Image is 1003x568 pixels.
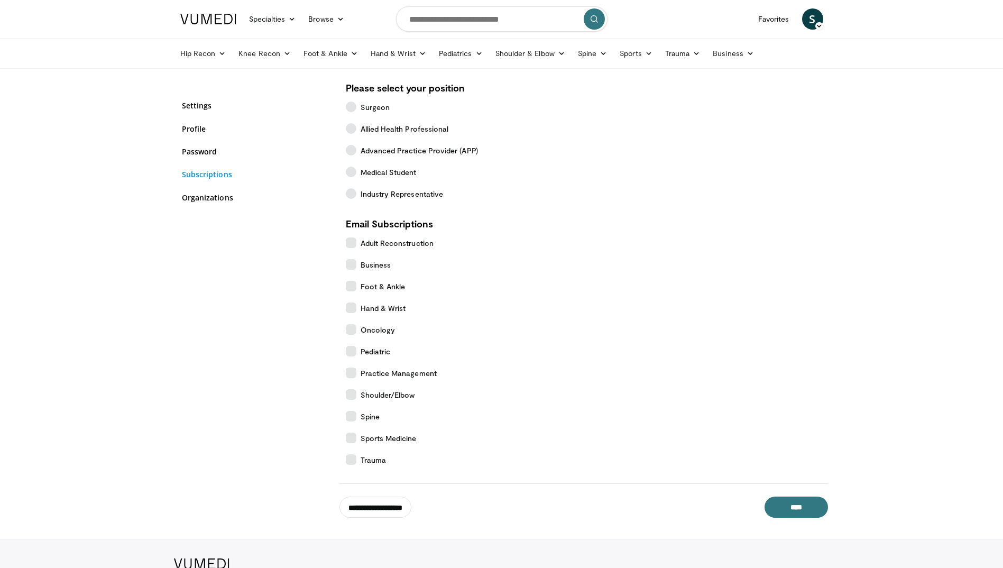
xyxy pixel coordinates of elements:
a: S [802,8,823,30]
a: Trauma [659,43,707,64]
span: Oncology [361,324,395,335]
a: Organizations [182,192,330,203]
span: Practice Management [361,368,437,379]
a: Foot & Ankle [297,43,364,64]
span: Pediatric [361,346,391,357]
span: Advanced Practice Provider (APP) [361,145,478,156]
a: Spine [572,43,613,64]
span: Industry Representative [361,188,444,199]
span: Shoulder/Elbow [361,389,415,400]
img: VuMedi Logo [180,14,236,24]
span: Medical Student [361,167,417,178]
a: Sports [613,43,659,64]
span: Sports Medicine [361,433,417,444]
span: Foot & Ankle [361,281,406,292]
span: Adult Reconstruction [361,237,434,249]
span: Allied Health Professional [361,123,449,134]
a: Hip Recon [174,43,233,64]
a: Favorites [752,8,796,30]
strong: Email Subscriptions [346,218,433,230]
a: Profile [182,123,330,134]
span: Business [361,259,391,270]
a: Browse [302,8,351,30]
span: Spine [361,411,380,422]
a: Business [706,43,760,64]
strong: Please select your position [346,82,465,94]
a: Specialties [243,8,302,30]
a: Pediatrics [433,43,489,64]
a: Settings [182,100,330,111]
a: Hand & Wrist [364,43,433,64]
a: Password [182,146,330,157]
a: Knee Recon [232,43,297,64]
span: Hand & Wrist [361,303,406,314]
span: Surgeon [361,102,390,113]
a: Shoulder & Elbow [489,43,572,64]
span: Trauma [361,454,386,465]
a: Subscriptions [182,169,330,180]
input: Search topics, interventions [396,6,608,32]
